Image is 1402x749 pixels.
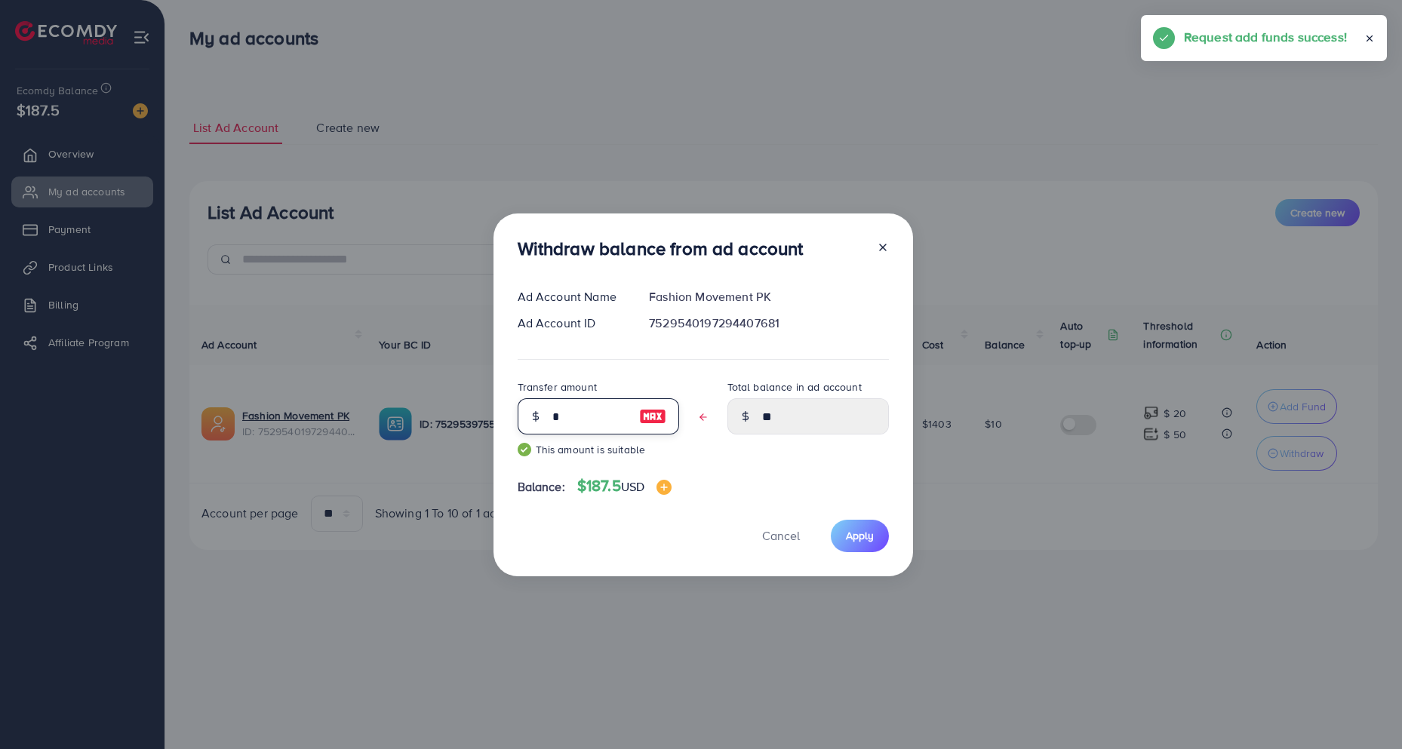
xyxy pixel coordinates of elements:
[506,315,638,332] div: Ad Account ID
[518,478,565,496] span: Balance:
[506,288,638,305] div: Ad Account Name
[727,379,862,394] label: Total balance in ad account
[743,520,819,552] button: Cancel
[518,379,597,394] label: Transfer amount
[1184,27,1347,47] h5: Request add funds success!
[518,442,679,457] small: This amount is suitable
[518,443,531,456] img: guide
[656,480,672,495] img: image
[577,477,672,496] h4: $187.5
[831,520,889,552] button: Apply
[621,478,644,495] span: USD
[846,528,874,543] span: Apply
[639,407,666,425] img: image
[762,527,800,544] span: Cancel
[637,288,900,305] div: Fashion Movement PK
[637,315,900,332] div: 7529540197294407681
[518,238,804,259] h3: Withdraw balance from ad account
[1338,681,1391,738] iframe: Chat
